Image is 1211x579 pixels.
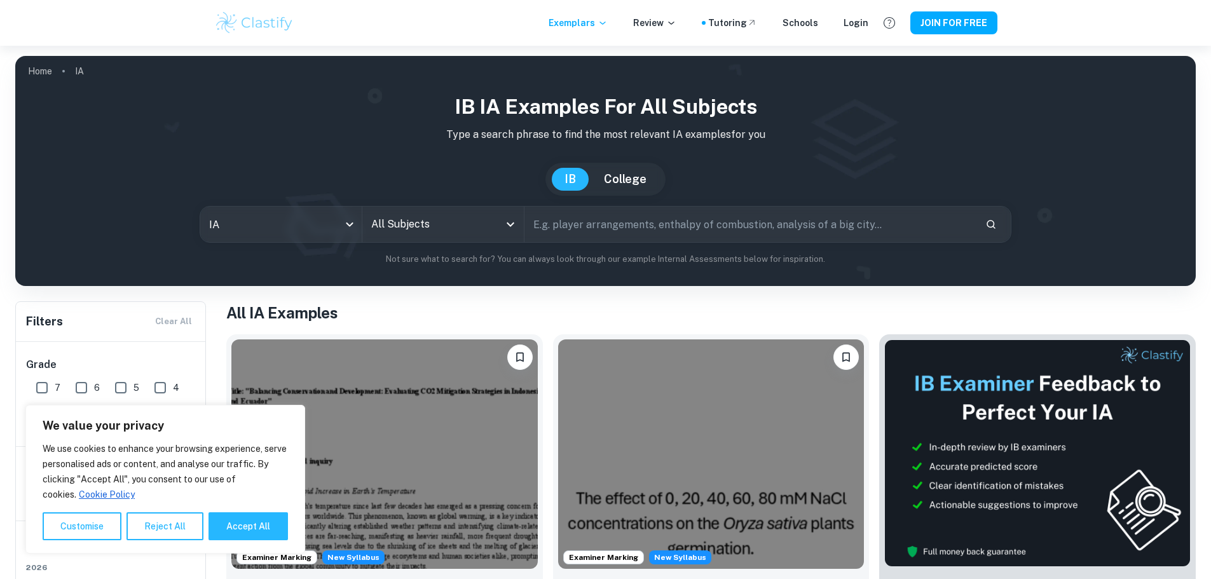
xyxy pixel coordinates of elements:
img: Clastify logo [214,10,295,36]
img: Thumbnail [884,339,1191,567]
button: Open [502,215,519,233]
div: Starting from the May 2026 session, the ESS IA requirements have changed. We created this exempla... [322,550,385,564]
h1: All IA Examples [226,301,1196,324]
a: Cookie Policy [78,489,135,500]
span: New Syllabus [649,550,711,564]
button: Search [980,214,1002,235]
div: Starting from the May 2026 session, the ESS IA requirements have changed. We created this exempla... [649,550,711,564]
img: ESS IA example thumbnail: To what extent do diPerent NaCl concentr [558,339,865,569]
button: Please log in to bookmark exemplars [507,344,533,370]
span: 5 [133,381,139,395]
p: Not sure what to search for? You can always look through our example Internal Assessments below f... [25,253,1186,266]
p: Exemplars [549,16,608,30]
span: 2026 [26,562,196,573]
p: We value your privacy [43,418,288,433]
h1: IB IA examples for all subjects [25,92,1186,122]
span: Examiner Marking [237,552,317,563]
a: Home [28,62,52,80]
span: 6 [94,381,100,395]
button: Customise [43,512,121,540]
button: Accept All [209,512,288,540]
h6: Grade [26,357,196,372]
div: IA [200,207,362,242]
button: IB [552,168,589,191]
span: 4 [173,381,179,395]
button: JOIN FOR FREE [910,11,997,34]
img: profile cover [15,56,1196,286]
p: Type a search phrase to find the most relevant IA examples for you [25,127,1186,142]
p: We use cookies to enhance your browsing experience, serve personalised ads or content, and analys... [43,441,288,502]
p: IA [75,64,84,78]
a: Login [844,16,868,30]
button: Please log in to bookmark exemplars [833,344,859,370]
h6: Filters [26,313,63,330]
p: Review [633,16,676,30]
a: Schools [783,16,818,30]
div: We value your privacy [25,405,305,554]
button: Reject All [127,512,203,540]
img: ESS IA example thumbnail: To what extent do CO2 emissions contribu [231,339,538,569]
button: Help and Feedback [879,12,900,34]
span: 7 [55,381,60,395]
span: New Syllabus [322,550,385,564]
button: College [591,168,659,191]
span: Examiner Marking [564,552,643,563]
input: E.g. player arrangements, enthalpy of combustion, analysis of a big city... [524,207,975,242]
a: Tutoring [708,16,757,30]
